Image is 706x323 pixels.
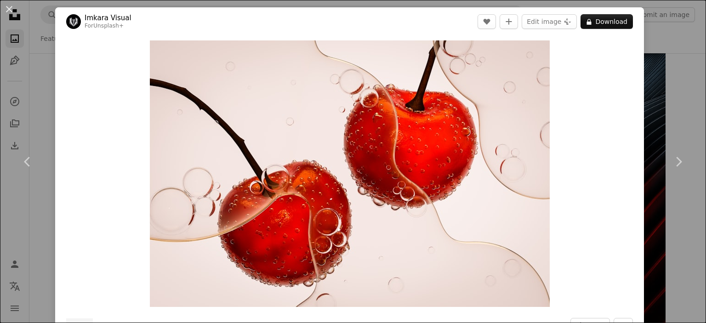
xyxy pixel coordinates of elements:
button: Download [581,14,633,29]
div: For [85,23,131,30]
button: Zoom in on this image [150,40,550,307]
button: Edit image [522,14,577,29]
a: Unsplash+ [93,23,124,29]
a: Next [651,118,706,206]
button: Like [478,14,496,29]
img: Two red cherries with water droplets and bubbles [150,40,550,307]
img: Go to Imkara Visual's profile [66,14,81,29]
button: Add to Collection [500,14,518,29]
a: Imkara Visual [85,13,131,23]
